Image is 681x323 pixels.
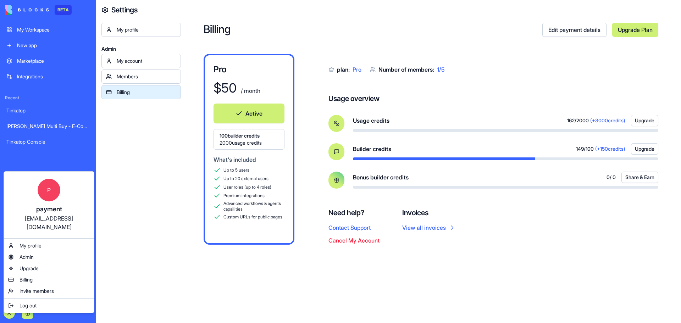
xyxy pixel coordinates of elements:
a: Admin [5,251,93,263]
span: Upgrade [20,265,39,272]
span: Invite members [20,288,54,295]
div: payment [11,204,87,214]
div: Tinkatop Console [6,138,89,145]
div: [EMAIL_ADDRESS][DOMAIN_NAME] [11,214,87,231]
a: My profile [5,240,93,251]
a: Upgrade [5,263,93,274]
span: My profile [20,242,41,249]
span: Admin [20,254,34,261]
span: Billing [20,276,33,283]
div: [PERSON_NAME] Multi Buy - E-Commerce Platform [6,123,89,130]
div: Tinkatop [6,107,89,114]
span: Log out [20,302,37,309]
a: Invite members [5,285,93,297]
span: P [38,179,60,201]
a: Ppayment[EMAIL_ADDRESS][DOMAIN_NAME] [5,173,93,237]
span: Recent [2,95,94,101]
a: Billing [5,274,93,285]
